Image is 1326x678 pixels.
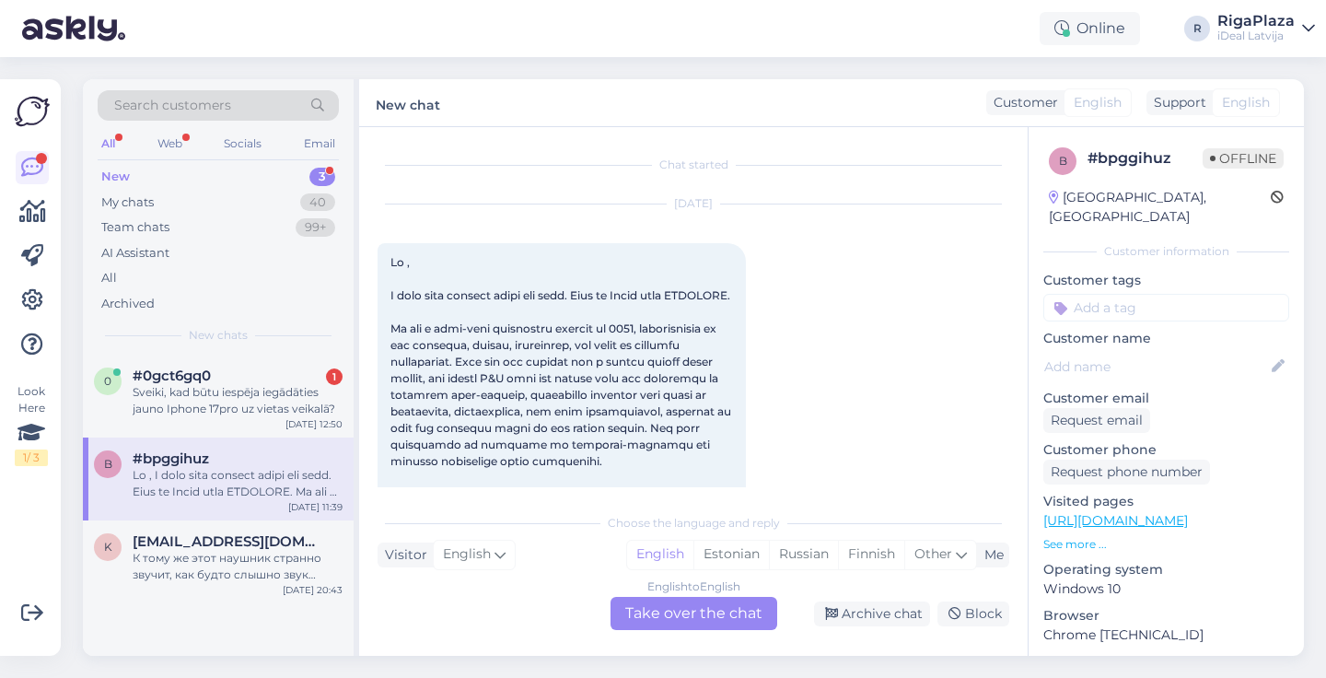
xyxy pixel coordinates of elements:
[1043,606,1289,625] p: Browser
[378,515,1009,532] div: Choose the language and reply
[15,94,50,129] img: Askly Logo
[1043,389,1289,408] p: Customer email
[15,383,48,466] div: Look Here
[1043,460,1210,485] div: Request phone number
[1217,29,1295,43] div: iDeal Latvija
[693,541,769,568] div: Estonian
[1088,147,1203,169] div: # bpggihuz
[611,597,777,630] div: Take over the chat
[1217,14,1295,29] div: RigaPlaza
[101,193,154,212] div: My chats
[309,168,335,186] div: 3
[133,550,343,583] div: К тому же этот наушник странно звучит, как будто слышно звук прилипания и отлипания при легком на...
[104,374,111,388] span: 0
[378,195,1009,212] div: [DATE]
[133,467,343,500] div: Lo , I dolo sita consect adipi eli sedd. Eius te Incid utla ETDOLORE. Ma ali e admi-veni quisnost...
[101,218,169,237] div: Team chats
[101,269,117,287] div: All
[283,583,343,597] div: [DATE] 20:43
[838,541,904,568] div: Finnish
[378,545,427,565] div: Visitor
[443,544,491,565] span: English
[114,96,231,115] span: Search customers
[98,132,119,156] div: All
[1043,536,1289,553] p: See more ...
[986,93,1058,112] div: Customer
[300,193,335,212] div: 40
[977,545,1004,565] div: Me
[1043,271,1289,290] p: Customer tags
[1043,440,1289,460] p: Customer phone
[1203,148,1284,169] span: Offline
[296,218,335,237] div: 99+
[1184,16,1210,41] div: R
[1043,625,1289,645] p: Chrome [TECHNICAL_ID]
[133,450,209,467] span: #bpggihuz
[133,384,343,417] div: Sveiki, kad būtu iespēja iegādāties jauno Iphone 17pro uz vietas veikalā?
[15,450,48,466] div: 1 / 3
[647,579,740,595] div: English to English
[133,368,211,384] span: #0gct6gq0
[1049,188,1271,227] div: [GEOGRAPHIC_DATA], [GEOGRAPHIC_DATA]
[1146,93,1206,112] div: Support
[189,327,248,344] span: New chats
[288,500,343,514] div: [DATE] 11:39
[101,168,130,186] div: New
[769,541,838,568] div: Russian
[1040,12,1140,45] div: Online
[1043,560,1289,579] p: Operating system
[300,132,339,156] div: Email
[101,244,169,263] div: AI Assistant
[1222,93,1270,112] span: English
[1074,93,1122,112] span: English
[101,295,155,313] div: Archived
[937,602,1009,626] div: Block
[154,132,186,156] div: Web
[1043,329,1289,348] p: Customer name
[1217,14,1315,43] a: RigaPlazaiDeal Latvija
[1043,408,1150,433] div: Request email
[220,132,265,156] div: Socials
[104,540,112,554] span: k
[1043,243,1289,260] div: Customer information
[1059,154,1067,168] span: b
[627,541,693,568] div: English
[1043,294,1289,321] input: Add a tag
[1043,579,1289,599] p: Windows 10
[914,545,952,562] span: Other
[104,457,112,471] span: b
[376,90,440,115] label: New chat
[1044,357,1268,377] input: Add name
[1043,512,1188,529] a: [URL][DOMAIN_NAME]
[326,368,343,385] div: 1
[1043,492,1289,511] p: Visited pages
[285,417,343,431] div: [DATE] 12:50
[814,602,930,626] div: Archive chat
[133,533,324,550] span: kun0ntus@gmail.com
[378,157,1009,173] div: Chat started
